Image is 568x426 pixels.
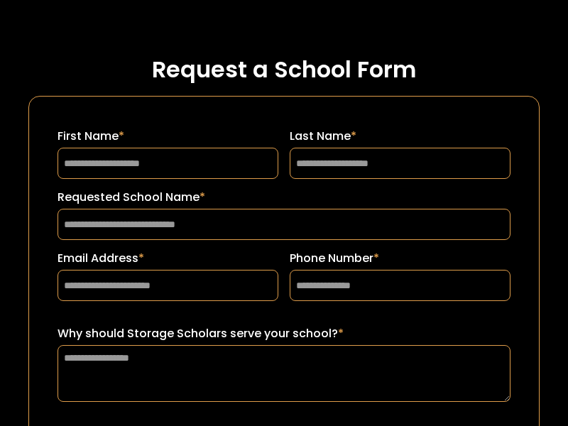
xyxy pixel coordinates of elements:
h1: Request a School Form [28,57,540,82]
label: Last Name [290,128,510,145]
label: Requested School Name [58,189,510,206]
label: Why should Storage Scholars serve your school? [58,325,510,342]
label: Phone Number [290,250,510,267]
label: Email Address [58,250,278,267]
label: First Name [58,128,278,145]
